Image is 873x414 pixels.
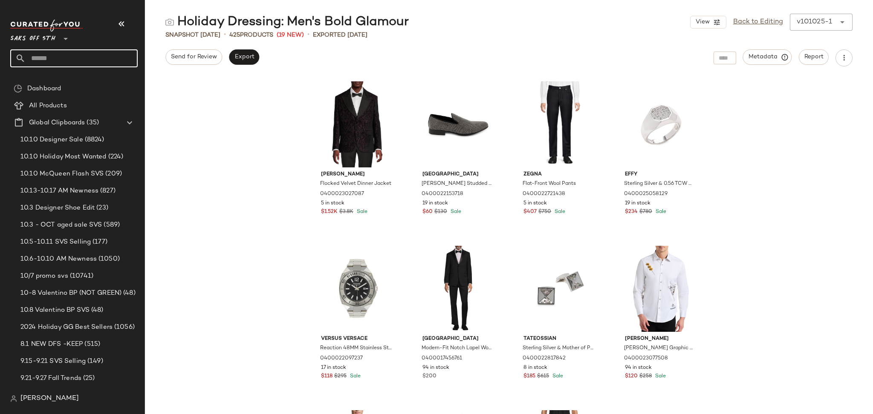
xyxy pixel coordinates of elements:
span: Sale [551,374,563,379]
span: $3.8K [339,208,353,216]
span: Flat-Front Wool Pants [523,180,576,188]
span: (209) [104,169,122,179]
button: Metadata [743,49,792,65]
span: [GEOGRAPHIC_DATA] [422,171,494,178]
span: Dashboard [27,84,61,94]
span: Modern-Fit Notch Lapel Wool-Blend Tuxedo [422,345,494,352]
span: (48) [121,288,136,298]
span: Report [804,54,824,60]
span: [PERSON_NAME] Graphic Cotton Shirt [624,345,696,352]
span: 5 in stock [523,200,547,207]
span: Sale [449,209,461,215]
img: 0400023027087_PURPLEBLACK [314,81,400,167]
span: 10.8 Valentino BP SVS [20,305,90,315]
span: 10.5-10.11 SVS Selling [20,237,91,247]
span: 17 in stock [321,364,346,372]
div: Holiday Dressing: Men's Bold Glamour [165,14,409,31]
span: Sale [654,209,666,215]
span: 10.3 Designer Shoe Edit [20,203,95,213]
span: $234 [625,208,638,216]
span: $258 [639,373,652,380]
span: (1056) [113,322,135,332]
span: • [224,30,226,40]
span: All Products [29,101,67,111]
span: 5 in stock [321,200,344,207]
span: 0400022097237 [320,355,363,362]
span: Saks OFF 5TH [10,29,55,44]
span: (10741) [68,271,93,281]
span: 8 in stock [523,364,547,372]
img: 0400022817842_BLACK [517,246,602,332]
span: Sale [653,374,666,379]
span: 19 in stock [625,200,650,207]
p: Exported [DATE] [313,31,367,40]
img: 0400023077508_WHITE [618,246,704,332]
button: View [690,16,726,29]
span: (224) [107,152,124,162]
span: (589) [102,220,120,230]
span: Sale [348,374,361,379]
span: (48) [90,305,104,315]
button: Send for Review [165,49,222,65]
span: Metadata [748,53,787,61]
img: svg%3e [14,84,22,93]
span: Tateossian [523,335,595,343]
span: 10.3 - OCT aged sale SVS [20,220,102,230]
span: 0400025058129 [624,190,668,198]
span: $185 [523,373,535,380]
div: Products [229,31,273,40]
span: 0400017456761 [422,355,462,362]
span: $407 [523,208,537,216]
span: Snapshot [DATE] [165,31,220,40]
span: 10/7 promo svs [20,271,68,281]
span: [PERSON_NAME] [625,335,697,343]
span: (827) [98,186,116,196]
span: 10.6-10.10 AM Newness [20,254,97,264]
img: 0400022097237 [314,246,400,332]
span: (515) [83,339,100,349]
span: 425 [229,32,240,38]
span: 94 in stock [625,364,652,372]
img: 0400022153718_BLACKRHINESTONE [416,81,501,167]
span: 0400022721438 [523,190,565,198]
img: 0400017456761_BLACK [416,246,501,332]
span: (19 New) [277,31,304,40]
span: Sale [553,209,565,215]
span: $130 [434,208,447,216]
div: v101025-1 [797,17,832,27]
button: Report [799,49,829,65]
span: 9.15-9.21 SVS Selling [20,356,86,366]
span: • [307,30,309,40]
span: 0400023077508 [624,355,668,362]
span: [PERSON_NAME] Studded Loafers [422,180,494,188]
img: 0400025058129_SILVER [618,81,704,167]
span: (1050) [97,254,120,264]
span: $120 [625,373,638,380]
span: $615 [537,373,549,380]
img: svg%3e [165,18,174,26]
span: (35) [85,118,99,128]
span: [PERSON_NAME] [20,394,79,404]
span: (25) [81,374,95,383]
span: Send for Review [171,54,217,60]
span: Reaction 48MM Stainless Steel Bracelet Watch [320,345,392,352]
span: 10.10 Holiday Most Wanted [20,152,107,162]
span: $750 [538,208,551,216]
span: $780 [639,208,652,216]
span: $295 [334,373,347,380]
img: 0400022721438_NAVY [517,81,602,167]
span: Versus Versace [321,335,393,343]
span: 0400023027087 [320,190,364,198]
span: (8824) [83,135,104,145]
span: [GEOGRAPHIC_DATA] [422,335,494,343]
span: 0400022817842 [523,355,566,362]
a: Back to Editing [733,17,783,27]
span: Sale [355,209,367,215]
span: Flocked Velvet Dinner Jacket [320,180,391,188]
span: $200 [422,373,436,380]
span: (149) [86,356,103,366]
span: (177) [91,237,107,247]
span: $1.52K [321,208,338,216]
button: Export [229,49,259,65]
span: $118 [321,373,332,380]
